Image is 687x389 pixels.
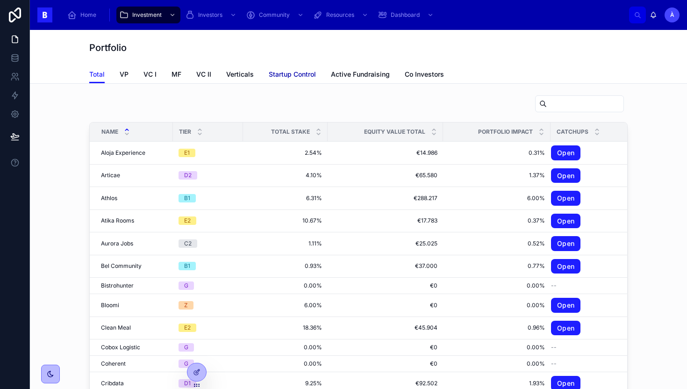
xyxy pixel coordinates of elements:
[333,149,437,157] a: €14.986
[449,380,545,387] a: 1.93%
[249,217,322,224] a: 10.67%
[449,172,545,179] span: 1.37%
[226,70,254,79] span: Verticals
[249,324,322,331] a: 18.36%
[179,262,237,270] a: B1
[391,11,420,19] span: Dashboard
[310,7,373,23] a: Resources
[101,172,167,179] a: Articae
[405,66,444,85] a: Co Investors
[101,324,167,331] a: Clean Meal
[249,302,322,309] a: 6.00%
[198,11,222,19] span: Investors
[449,240,545,247] a: 0.52%
[80,11,96,19] span: Home
[179,343,237,352] a: G
[670,11,674,19] span: À
[184,379,191,388] div: D1
[101,360,126,367] span: Coherent
[249,360,322,367] span: 0.00%
[551,191,635,206] a: Open
[449,262,545,270] a: 0.77%
[333,380,437,387] a: €92.502
[331,66,390,85] a: Active Fundraising
[184,343,188,352] div: G
[249,194,322,202] span: 6.31%
[101,282,134,289] span: Bistrohunter
[551,259,580,274] a: Open
[551,236,635,251] a: Open
[551,259,635,274] a: Open
[557,128,588,136] span: CatchUps
[331,70,390,79] span: Active Fundraising
[449,149,545,157] a: 0.31%
[182,7,241,23] a: Investors
[184,324,191,332] div: E2
[101,128,118,136] span: Name
[333,240,437,247] a: €25.025
[449,217,545,224] a: 0.37%
[196,70,211,79] span: VC II
[179,216,237,225] a: E2
[226,66,254,85] a: Verticals
[179,301,237,310] a: Z
[60,5,629,25] div: scrollable content
[179,239,237,248] a: C2
[101,380,167,387] a: Cribdata
[449,360,545,367] a: 0.00%
[101,380,124,387] span: Cribdata
[184,301,188,310] div: Z
[101,217,134,224] span: Atika Rooms
[333,282,437,289] a: €0
[184,216,191,225] div: E2
[249,172,322,179] span: 4.10%
[449,324,545,331] span: 0.96%
[449,302,545,309] a: 0.00%
[551,344,635,351] a: --
[243,7,308,23] a: Community
[333,324,437,331] a: €45.904
[179,194,237,202] a: B1
[101,344,167,351] a: Cobox Logistic
[449,344,545,351] span: 0.00%
[184,149,190,157] div: E1
[132,11,162,19] span: Investment
[101,194,167,202] a: Athlos
[551,298,580,313] a: Open
[101,149,167,157] a: Aloja Experience
[326,11,354,19] span: Resources
[184,171,192,180] div: D2
[375,7,438,23] a: Dashboard
[551,321,635,336] a: Open
[120,70,129,79] span: VP
[271,128,310,136] span: Total Stake
[101,262,167,270] a: Bel Community
[478,128,533,136] span: Portfolio Impact
[364,128,425,136] span: Equity Value Total
[64,7,103,23] a: Home
[89,41,127,54] h1: Portfolio
[172,70,181,79] span: MF
[89,70,105,79] span: Total
[333,194,437,202] span: €288.217
[449,194,545,202] span: 6.00%
[249,344,322,351] a: 0.00%
[101,149,145,157] span: Aloja Experience
[179,379,237,388] a: D1
[249,149,322,157] a: 2.54%
[333,344,437,351] a: €0
[101,344,140,351] span: Cobox Logistic
[249,240,322,247] a: 1.11%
